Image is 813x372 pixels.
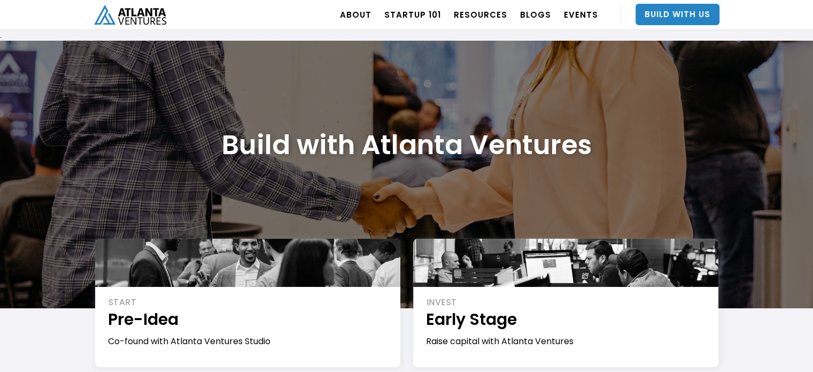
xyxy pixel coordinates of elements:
div: START [109,297,389,308]
h1: Pre-Idea [108,308,389,330]
h1: Build with Atlanta Ventures [222,128,592,161]
div: INVEST [427,297,707,308]
div: Co-found with Atlanta Ventures Studio [108,336,389,347]
div: Raise capital with Atlanta Ventures [426,336,707,347]
h1: Early Stage [426,308,707,330]
a: INVESTEarly StageRaise capital with Atlanta Ventures [413,239,718,367]
a: STARTPre-IdeaCo-found with Atlanta Ventures Studio [95,239,400,367]
a: Build With Us [636,4,719,25]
